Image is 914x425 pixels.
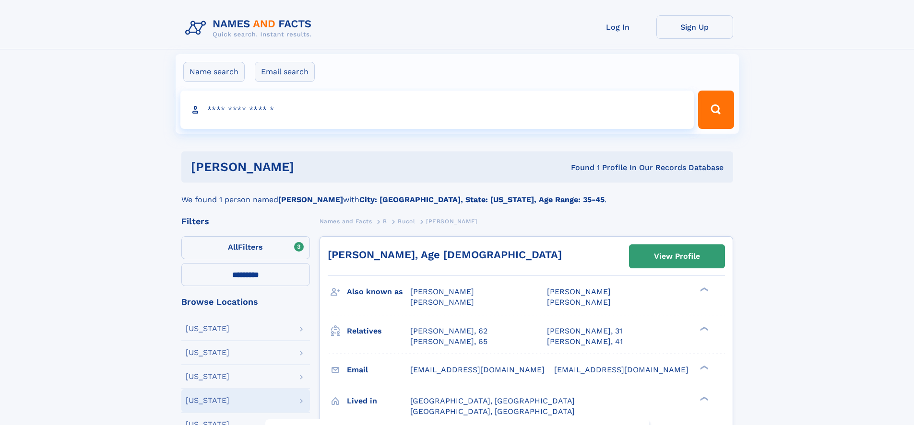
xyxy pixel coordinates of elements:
[547,298,611,307] span: [PERSON_NAME]
[347,323,410,339] h3: Relatives
[186,373,229,380] div: [US_STATE]
[255,62,315,82] label: Email search
[547,326,622,336] a: [PERSON_NAME], 31
[547,336,623,347] a: [PERSON_NAME], 41
[181,15,320,41] img: Logo Names and Facts
[698,91,734,129] button: Search Button
[698,287,709,293] div: ❯
[347,393,410,409] h3: Lived in
[347,284,410,300] h3: Also known as
[432,162,724,173] div: Found 1 Profile In Our Records Database
[410,407,575,416] span: [GEOGRAPHIC_DATA], [GEOGRAPHIC_DATA]
[654,245,700,267] div: View Profile
[656,15,733,39] a: Sign Up
[180,91,694,129] input: search input
[580,15,656,39] a: Log In
[410,287,474,296] span: [PERSON_NAME]
[698,364,709,370] div: ❯
[383,218,387,225] span: B
[347,362,410,378] h3: Email
[698,395,709,402] div: ❯
[186,325,229,333] div: [US_STATE]
[554,365,688,374] span: [EMAIL_ADDRESS][DOMAIN_NAME]
[426,218,477,225] span: [PERSON_NAME]
[186,397,229,404] div: [US_STATE]
[410,365,545,374] span: [EMAIL_ADDRESS][DOMAIN_NAME]
[629,245,724,268] a: View Profile
[186,349,229,356] div: [US_STATE]
[383,215,387,227] a: B
[398,215,415,227] a: Bucol
[410,298,474,307] span: [PERSON_NAME]
[191,161,433,173] h1: [PERSON_NAME]
[410,326,487,336] a: [PERSON_NAME], 62
[181,217,310,226] div: Filters
[410,396,575,405] span: [GEOGRAPHIC_DATA], [GEOGRAPHIC_DATA]
[359,195,605,204] b: City: [GEOGRAPHIC_DATA], State: [US_STATE], Age Range: 35-45
[410,336,487,347] a: [PERSON_NAME], 65
[181,183,733,206] div: We found 1 person named with .
[320,215,372,227] a: Names and Facts
[328,249,562,261] a: [PERSON_NAME], Age [DEMOGRAPHIC_DATA]
[183,62,245,82] label: Name search
[278,195,343,204] b: [PERSON_NAME]
[698,325,709,332] div: ❯
[547,287,611,296] span: [PERSON_NAME]
[398,218,415,225] span: Bucol
[228,242,238,252] span: All
[181,298,310,306] div: Browse Locations
[181,236,310,259] label: Filters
